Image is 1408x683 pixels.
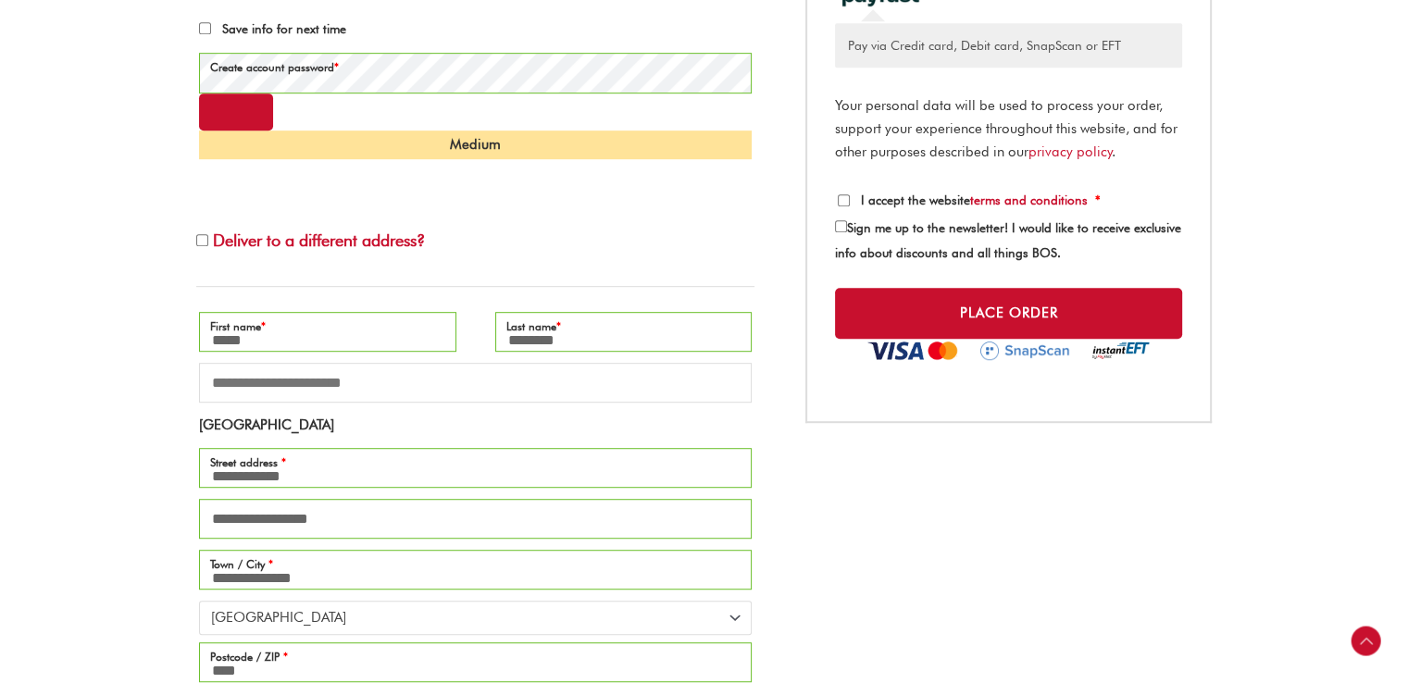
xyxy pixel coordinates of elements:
[835,288,1182,339] button: Place order
[1091,341,1150,360] img: Pay with InstantEFT
[867,341,958,360] img: Pay with Visa and Mastercard
[861,192,1088,207] span: I accept the website
[1028,143,1113,160] a: privacy policy
[199,416,334,433] strong: [GEOGRAPHIC_DATA]
[848,36,1169,56] p: Pay via Credit card, Debit card, SnapScan or EFT
[211,608,723,627] span: Eastern Cape
[838,194,850,206] input: I accept the websiteterms and conditions *
[970,192,1088,207] a: terms and conditions
[199,22,211,34] input: Save info for next time
[835,220,1181,260] span: Sign me up to the newsletter! I would like to receive exclusive info about discounts and all thin...
[196,234,208,246] input: Deliver to a different address?
[835,220,847,232] input: Sign me up to the newsletter! I would like to receive exclusive info about discounts and all thin...
[980,341,1070,360] img: Pay with SnapScan
[1095,192,1101,207] abbr: required
[835,94,1182,163] p: Your personal data will be used to process your order, support your experience throughout this we...
[213,230,425,250] span: Deliver to a different address?
[199,601,752,635] span: Province
[199,93,273,130] button: Show password
[199,130,752,159] div: Medium
[222,21,346,36] span: Save info for next time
